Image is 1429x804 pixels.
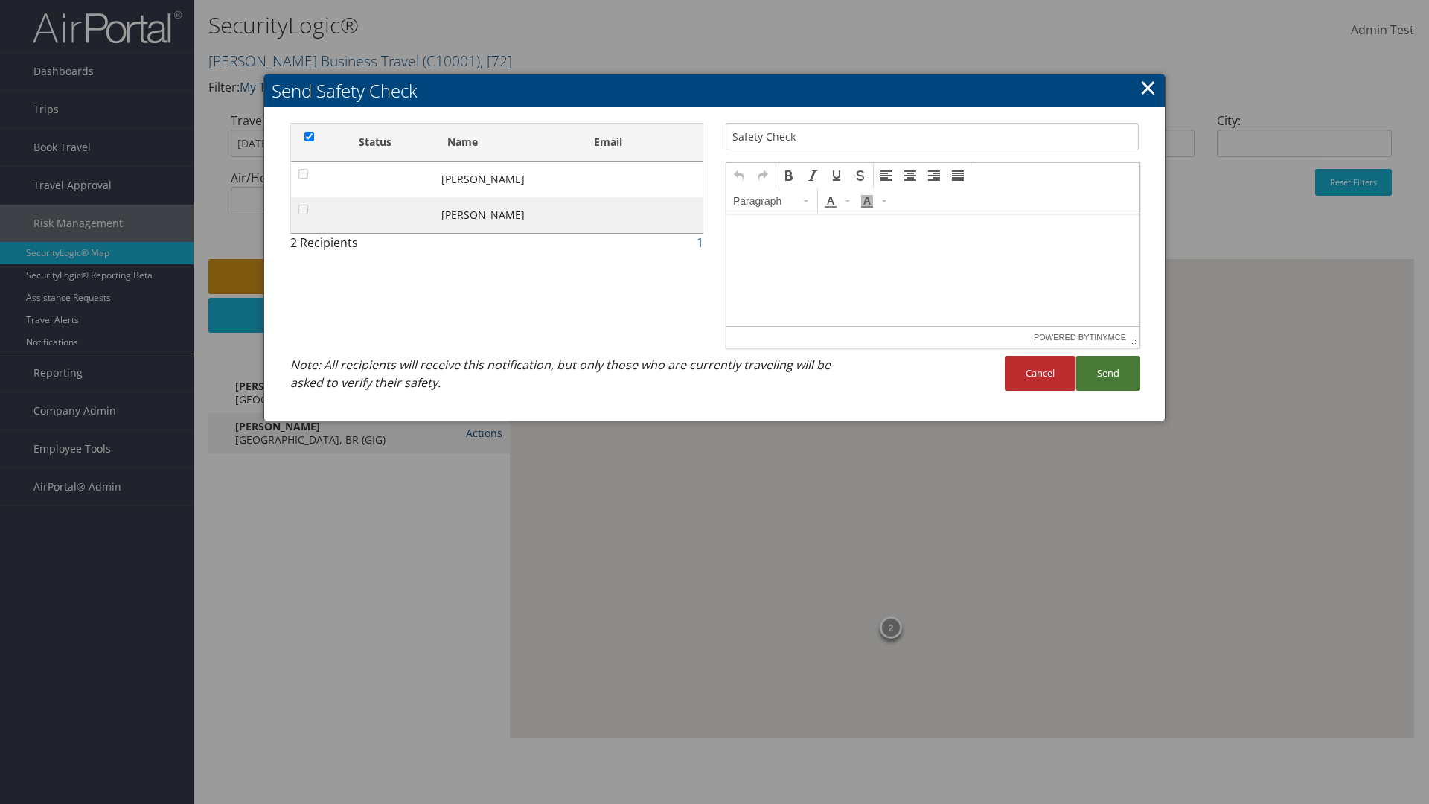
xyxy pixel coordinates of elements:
div: Redo [752,165,774,187]
div: Text color [819,190,854,212]
div: Undo [728,165,750,187]
a: tinymce [1090,333,1127,342]
h2: Send Safety Check [264,74,1165,107]
span: Paragraph [733,194,800,208]
div: Background color [856,190,891,212]
td: [PERSON_NAME] [434,197,581,233]
div: Bold [778,165,800,187]
div: Align right [923,165,945,187]
div: Strikethrough [849,165,872,187]
div: Justify [947,165,969,187]
a: 1 [697,234,703,251]
button: Send [1075,356,1140,391]
th: Email [581,124,662,162]
th: Status [345,124,434,162]
div: Align center [899,165,921,187]
button: Cancel [1005,356,1075,391]
span: Powered by [1034,327,1126,348]
a: Close [1139,72,1157,102]
div: Align left [875,165,898,187]
div: Note: All recipients will receive this notification, but only those who are currently traveling w... [279,356,860,392]
td: [PERSON_NAME] [434,162,581,197]
input: Subject [726,123,1139,150]
div: 2 Recipients [290,234,491,259]
div: Underline [825,165,848,187]
iframe: Rich Text Area. Press ALT-F9 for menu. Press ALT-F10 for toolbar. Press ALT-0 for help [726,214,1139,326]
div: Italic [802,165,824,187]
th: Name [434,124,581,162]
